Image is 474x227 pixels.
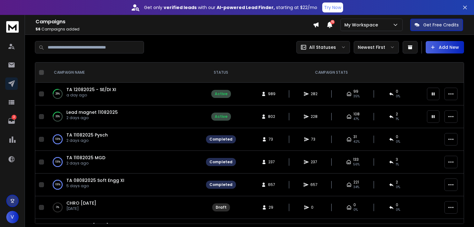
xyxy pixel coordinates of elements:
span: 0 [311,205,317,210]
th: STATUS [202,63,240,83]
strong: verified leads [164,4,197,11]
span: 228 [311,114,318,119]
span: 0 % [396,94,400,99]
a: TA 08082025 Soft Engg XI [66,177,124,183]
button: V [6,211,19,223]
p: Campaigns added [36,27,313,32]
span: 802 [268,114,275,119]
span: 237 [311,160,317,164]
span: 47 % [353,117,359,122]
p: 2 days ago [66,161,105,166]
p: All Statuses [309,44,336,50]
span: 15 [330,20,335,24]
a: Lead magnet 11082025 [66,109,118,115]
span: 0% [353,207,358,212]
span: 221 [353,180,359,185]
span: 1 % [396,162,399,167]
span: 108 [353,112,360,117]
span: 133 [353,157,359,162]
p: 0 % [56,204,59,211]
span: 3 [396,157,398,162]
p: 100 % [55,136,60,142]
td: 33%Lead magnet 110820252 days ago [46,105,202,128]
p: [DATE] [66,206,96,211]
a: 2 [5,115,18,127]
td: 100%TA 11082025 Pysch2 days ago [46,128,202,151]
span: 0 [396,134,398,139]
span: 56 % [353,162,360,167]
span: 0% [396,207,400,212]
p: 100 % [55,182,60,188]
span: 34 % [353,185,359,190]
div: Draft [216,205,227,210]
p: Get only with our starting at $22/mo [144,4,317,11]
p: 2 [12,115,17,120]
span: 99 [353,89,358,94]
div: Active [215,91,227,96]
span: 657 [268,182,275,187]
p: Try Now [324,4,341,11]
button: Add New [426,41,464,53]
strong: AI-powered Lead Finder, [217,4,275,11]
a: TA 12082025 - SE/DI XI [66,86,116,93]
span: 42 % [353,139,360,144]
div: Completed [209,137,232,142]
div: Completed [209,182,232,187]
p: 2 days ago [66,138,108,143]
td: 100%TA 08082025 Soft Engg XI5 days ago [46,174,202,196]
span: 35 % [353,94,360,99]
td: 0%CHRO [DATE][DATE] [46,196,202,219]
span: 73 [269,137,275,142]
span: 29 [269,205,275,210]
span: 2 [396,112,398,117]
button: Try Now [322,2,343,12]
p: 5 days ago [66,183,124,188]
th: CAMPAIGN NAME [46,63,202,83]
p: 2 days ago [66,115,118,120]
span: 0 % [396,139,400,144]
p: 28 % [55,91,60,97]
span: 282 [311,91,318,96]
span: 1 % [396,117,399,122]
p: Get Free Credits [423,22,459,28]
span: 989 [268,91,275,96]
a: CHRO [DATE] [66,200,96,206]
button: Newest First [354,41,399,53]
a: TA 11082025 Pysch [66,132,108,138]
th: CAMPAIGN STATS [240,63,423,83]
h1: Campaigns [36,18,313,25]
span: 237 [268,160,275,164]
p: My Workspace [344,22,381,28]
span: 56 [36,26,41,32]
td: 100%TA 11082025 MGD2 days ago [46,151,202,174]
span: 31 [353,134,357,139]
div: Completed [209,160,232,164]
span: 0 % [396,185,400,190]
span: 0 [396,89,398,94]
p: 100 % [55,159,60,165]
img: logo [6,21,19,33]
span: 0 [353,202,356,207]
span: 0 [396,202,398,207]
a: TA 11082025 MGD [66,155,105,161]
span: 657 [310,182,318,187]
button: Get Free Credits [410,19,463,31]
span: 2 [396,180,398,185]
p: 33 % [55,113,60,120]
span: 73 [311,137,317,142]
td: 28%TA 12082025 - SE/DI XIa day ago [46,83,202,105]
div: Active [215,114,227,119]
p: a day ago [66,93,116,98]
